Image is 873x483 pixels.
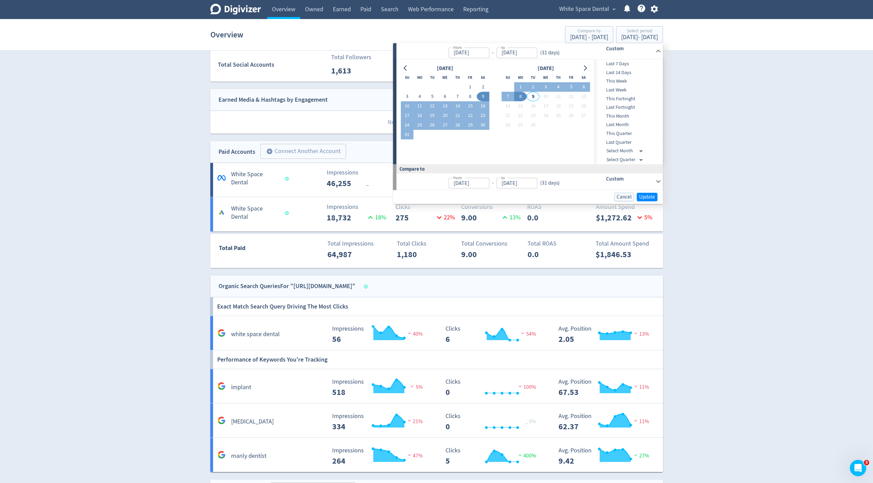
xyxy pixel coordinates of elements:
[501,44,505,50] label: to
[565,73,577,82] th: Friday
[525,418,536,425] span: _ 0%
[327,168,388,177] p: Impressions
[635,213,652,222] p: 5 %
[527,92,539,101] button: 9
[327,239,389,248] p: Total Impressions
[570,34,608,40] div: [DATE] - [DATE]
[231,418,274,426] h5: [MEDICAL_DATA]
[594,104,662,111] span: Last Fortnight
[501,73,514,82] th: Sunday
[555,326,657,344] svg: Avg. Position 2.05
[401,73,413,82] th: Sunday
[464,111,476,120] button: 22
[331,65,370,77] p: 1,613
[401,92,413,101] button: 3
[500,213,521,222] p: 13 %
[594,95,662,102] span: This Fortnight
[527,82,539,92] button: 2
[217,382,226,390] svg: Google Analytics
[329,326,431,344] svg: Impressions 56
[439,73,451,82] th: Wednesday
[632,452,649,459] span: 27%
[535,64,556,73] div: [DATE]
[527,101,539,111] button: 16
[210,316,663,350] a: white space dental Impressions 56 Impressions 56 40% Clicks 6 Clicks 6 54% Avg. Position 2.05 Avg...
[327,248,367,261] p: 64,987
[539,101,552,111] button: 17
[439,120,451,130] button: 27
[414,73,426,82] th: Monday
[464,120,476,130] button: 29
[401,111,413,120] button: 17
[409,384,423,390] span: 5%
[218,60,326,70] div: Total Social Accounts
[395,212,435,224] p: 275
[539,111,552,120] button: 24
[632,384,649,390] span: 11%
[596,239,657,248] p: Total Amount Spend
[514,101,527,111] button: 15
[453,44,462,50] label: from
[637,193,658,201] button: Update
[231,383,251,392] h5: implant
[537,49,562,56] div: ( 31 days )
[442,326,544,344] svg: Clicks 6
[528,248,567,261] p: 0.0
[461,212,500,224] p: 9.00
[594,112,662,121] div: This Month
[528,239,589,248] p: Total ROAS
[611,6,617,12] span: expand_more
[406,418,413,423] img: negative-performance.svg
[435,64,455,73] div: [DATE]
[464,73,476,82] th: Friday
[489,49,496,56] div: -
[439,92,451,101] button: 6
[397,239,458,248] p: Total Clicks
[211,111,663,134] p: No posts to display for this date range
[451,73,464,82] th: Thursday
[565,26,613,43] button: Compare to[DATE] - [DATE]
[594,60,662,68] div: Last 7 Days
[285,211,291,215] span: Data last synced: 8 Sep 2025, 11:01pm (AEST)
[594,138,662,146] span: Last Quarter
[501,92,514,101] button: 7
[401,130,413,139] button: 31
[461,248,500,261] p: 9.00
[850,460,866,476] iframe: Intercom live chat
[426,73,439,82] th: Tuesday
[406,418,423,425] span: 21%
[537,179,560,187] div: ( 31 days )
[489,179,496,187] div: -
[594,68,662,77] div: Last 14 Days
[539,92,552,101] button: 10
[632,384,639,389] img: negative-performance.svg
[594,121,662,129] span: Last Month
[527,212,566,224] p: 0.0
[453,175,462,181] label: from
[406,452,413,457] img: negative-performance.svg
[476,73,489,82] th: Saturday
[442,413,544,431] svg: Clicks 0
[210,197,663,231] a: White Space DentalImpressions18,73218%Clicks27522%Conversions9.0013%ROAS0.0Amount Spend$1,272.625%
[552,92,565,101] button: 11
[517,384,523,389] img: negative-performance.svg
[439,111,451,120] button: 20
[327,212,366,224] p: 18,732
[231,330,280,338] h5: white space dental
[210,369,663,403] a: implant Impressions 518 Impressions 518 5% Clicks 0 Clicks 0 100% Avg. Position 67.53 Avg. Positi...
[210,163,663,197] a: *White Space DentalImpressions46,255_Clicks9052%Conversions0.00ROAS0.0Amount Spend$573.912%
[461,202,523,212] p: Conversions
[210,438,663,472] a: manly dentist Impressions 264 Impressions 264 47% Clicks 5 Clicks 5 400% Avg. Position 9.42 Avg. ...
[329,447,431,465] svg: Impressions 264
[617,194,632,199] span: Cancel
[565,101,577,111] button: 19
[577,101,590,111] button: 20
[552,101,565,111] button: 18
[565,82,577,92] button: 5
[401,63,410,73] button: Go to previous month
[527,73,539,82] th: Tuesday
[607,155,646,164] div: Select Quarter
[231,170,279,187] h5: White Space Dental
[596,248,635,261] p: $1,846.53
[217,297,348,316] h6: Exact Match Search Query Driving The Most Clicks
